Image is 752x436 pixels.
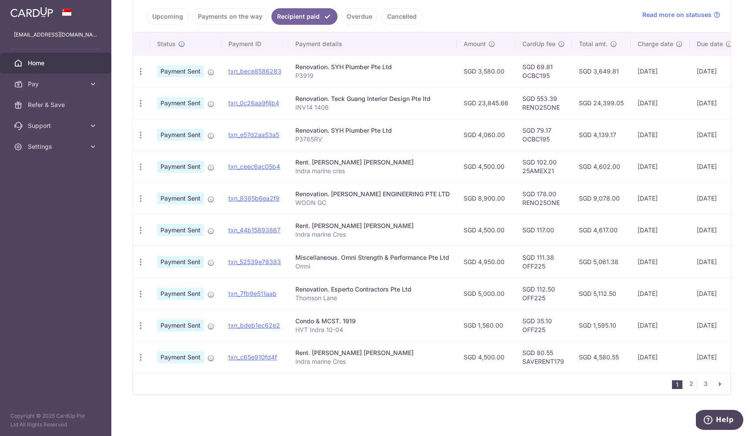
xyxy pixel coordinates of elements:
[690,278,739,309] td: [DATE]
[522,40,555,48] span: CardUp fee
[295,63,450,71] div: Renovation. SYH Plumber Pte Ltd
[457,87,515,119] td: SGD 23,845.66
[515,341,572,373] td: SGD 80.55 SAVERENT179
[672,373,730,394] nav: pager
[295,190,450,198] div: Renovation. [PERSON_NAME] ENGINEERING PTE LTD
[631,151,690,182] td: [DATE]
[515,87,572,119] td: SGD 553.39 RENO25ONE
[515,182,572,214] td: SGD 178.00 RENO25ONE
[228,99,279,107] a: txn_0c26aa9f4b4
[457,151,515,182] td: SGD 4,500.00
[381,8,422,25] a: Cancelled
[631,309,690,341] td: [DATE]
[515,55,572,87] td: SGD 69.81 OCBC195
[147,8,189,25] a: Upcoming
[690,119,739,151] td: [DATE]
[295,349,450,357] div: Rent. [PERSON_NAME] [PERSON_NAME]
[288,33,457,55] th: Payment details
[228,258,281,265] a: txn_52539e78383
[228,353,277,361] a: txn_c65e910fd4f
[28,59,85,67] span: Home
[157,288,204,300] span: Payment Sent
[228,131,279,138] a: txn_e57d2aa53a5
[690,151,739,182] td: [DATE]
[228,195,280,202] a: txn_9385b6ea2f9
[157,65,204,77] span: Payment Sent
[228,322,280,329] a: txn_bdeb1ec62e2
[638,40,673,48] span: Charge date
[157,161,204,173] span: Payment Sent
[631,341,690,373] td: [DATE]
[690,87,739,119] td: [DATE]
[295,253,450,262] div: Miscellaneous. Omni Strength & Performance Pte Ltd
[157,97,204,109] span: Payment Sent
[572,119,631,151] td: SGD 4,139.17
[696,410,743,432] iframe: Opens a widget where you can find more information
[457,214,515,246] td: SGD 4,500.00
[295,285,450,294] div: Renovation. Esperto Contractors Pte Ltd
[28,121,85,130] span: Support
[295,135,450,144] p: P3765RV
[295,294,450,302] p: Thomson Lane
[10,7,53,17] img: CardUp
[457,55,515,87] td: SGD 3,580.00
[672,380,682,389] li: 1
[271,8,338,25] a: Recipient paid
[295,357,450,366] p: Indra marine Cres
[295,230,450,239] p: Indra marine Cres
[341,8,378,25] a: Overdue
[690,341,739,373] td: [DATE]
[295,317,450,325] div: Condo & MCST. 1919
[295,94,450,103] div: Renovation. Teck Guang Interior Design Pte ltd
[690,55,739,87] td: [DATE]
[295,126,450,135] div: Renovation. SYH Plumber Pte Ltd
[690,214,739,246] td: [DATE]
[28,80,85,88] span: Pay
[631,119,690,151] td: [DATE]
[295,262,450,271] p: Omni
[221,33,288,55] th: Payment ID
[579,40,608,48] span: Total amt.
[295,221,450,230] div: Rent. [PERSON_NAME] [PERSON_NAME]
[515,309,572,341] td: SGD 35.10 OFF225
[515,214,572,246] td: SGD 117.00
[157,129,204,141] span: Payment Sent
[572,341,631,373] td: SGD 4,580.55
[686,379,696,389] a: 2
[572,278,631,309] td: SGD 5,112.50
[228,226,281,234] a: txn_44b15893867
[690,182,739,214] td: [DATE]
[157,224,204,236] span: Payment Sent
[295,103,450,112] p: INV14 1406
[157,40,176,48] span: Status
[228,67,281,75] a: txn_bece8586283
[192,8,268,25] a: Payments on the way
[631,246,690,278] td: [DATE]
[690,246,739,278] td: [DATE]
[572,309,631,341] td: SGD 1,595.10
[157,351,204,363] span: Payment Sent
[631,278,690,309] td: [DATE]
[631,182,690,214] td: [DATE]
[457,119,515,151] td: SGD 4,060.00
[28,101,85,109] span: Refer & Save
[295,198,450,207] p: WOON GC
[295,71,450,80] p: P3919
[631,55,690,87] td: [DATE]
[295,167,450,175] p: Indra marine cres
[690,309,739,341] td: [DATE]
[515,246,572,278] td: SGD 111.38 OFF225
[295,158,450,167] div: Rent. [PERSON_NAME] [PERSON_NAME]
[457,182,515,214] td: SGD 8,900.00
[572,246,631,278] td: SGD 5,061.38
[295,325,450,334] p: HVT Indra 10-04
[157,319,204,332] span: Payment Sent
[157,192,204,205] span: Payment Sent
[228,163,280,170] a: txn_ceec6ac05b4
[515,278,572,309] td: SGD 112.50 OFF225
[572,214,631,246] td: SGD 4,617.00
[28,142,85,151] span: Settings
[642,10,720,19] a: Read more on statuses
[457,246,515,278] td: SGD 4,950.00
